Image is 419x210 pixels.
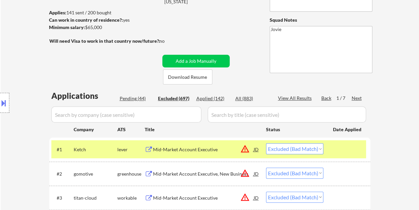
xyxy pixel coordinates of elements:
input: Search by company (case sensitive) [51,107,201,123]
div: Mid-Market Account Executive [153,195,254,201]
div: All (883) [235,95,269,102]
button: warning_amber [240,193,250,202]
div: View All Results [278,95,314,101]
div: titan-cloud [74,195,117,201]
strong: Can work in country of residence?: [49,17,123,23]
button: Add a Job Manually [162,55,230,67]
div: lever [117,146,145,153]
div: Next [352,95,362,101]
div: Status [266,123,323,135]
div: workable [117,195,145,201]
div: #3 [57,195,68,201]
div: Title [145,126,260,133]
div: #2 [57,171,68,177]
div: Date Applied [333,126,362,133]
div: Back [321,95,332,101]
div: JD [253,192,260,204]
strong: Applies: [49,10,66,15]
div: no [159,38,178,44]
div: ATS [117,126,145,133]
div: Mid-Market Account Executive [153,146,254,153]
input: Search by title (case sensitive) [208,107,366,123]
div: Pending (44) [120,95,153,102]
button: Download Resume [163,69,212,84]
div: Excluded (697) [158,95,191,102]
div: gomotive [74,171,117,177]
div: yes [49,17,158,23]
strong: Minimum salary: [49,24,85,30]
div: JD [253,143,260,155]
div: $65,000 [49,24,160,31]
strong: Will need Visa to work in that country now/future?: [49,38,160,44]
button: warning_amber [240,169,250,178]
div: greenhouse [117,171,145,177]
div: Squad Notes [270,17,372,23]
div: 141 sent / 200 bought [49,9,160,16]
div: 1 / 7 [336,95,352,101]
div: Applied (142) [196,95,230,102]
div: JD [253,168,260,180]
button: warning_amber [240,144,250,154]
div: Mid-Market Account Executive, New Business [153,171,254,177]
